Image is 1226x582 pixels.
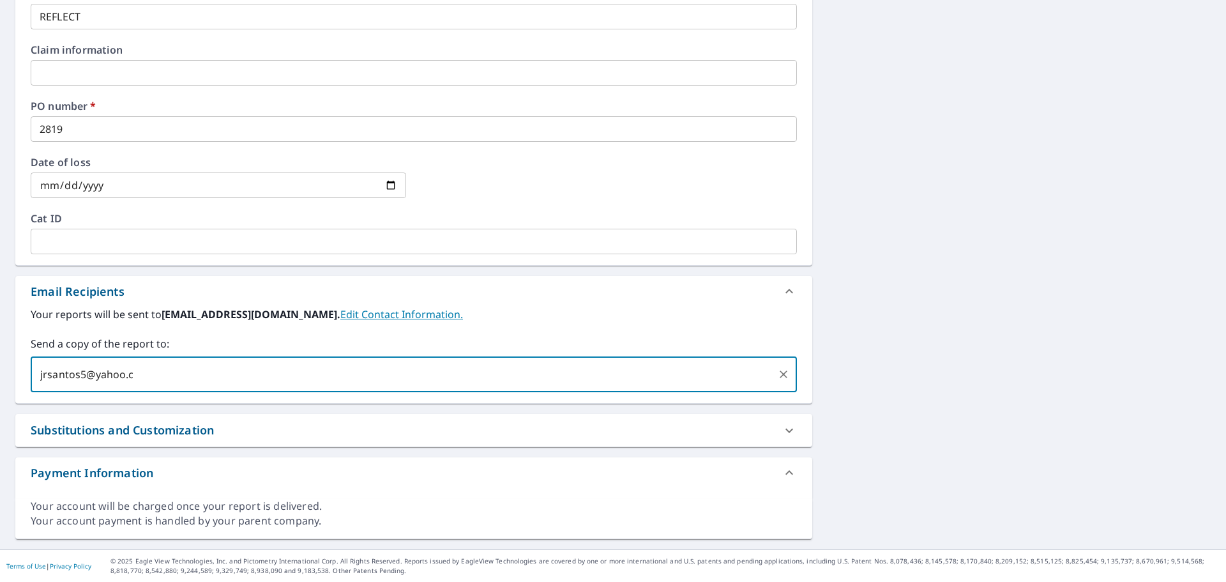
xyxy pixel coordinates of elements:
b: [EMAIL_ADDRESS][DOMAIN_NAME]. [162,307,340,321]
div: Your account will be charged once your report is delivered. [31,499,797,514]
a: Terms of Use [6,562,46,571]
div: Payment Information [31,464,153,482]
div: Substitutions and Customization [31,422,214,439]
div: Email Recipients [31,283,125,300]
div: Email Recipients [15,276,812,307]
div: Substitutions and Customization [15,414,812,447]
label: Claim information [31,45,797,55]
p: | [6,562,91,570]
p: © 2025 Eagle View Technologies, Inc. and Pictometry International Corp. All Rights Reserved. Repo... [110,556,1220,576]
div: Payment Information [15,457,812,488]
label: Your reports will be sent to [31,307,797,322]
label: Send a copy of the report to: [31,336,797,351]
a: EditContactInfo [340,307,463,321]
div: Your account payment is handled by your parent company. [31,514,797,528]
label: Cat ID [31,213,797,224]
a: Privacy Policy [50,562,91,571]
button: Clear [775,365,792,383]
label: Date of loss [31,157,406,167]
label: PO number [31,101,797,111]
